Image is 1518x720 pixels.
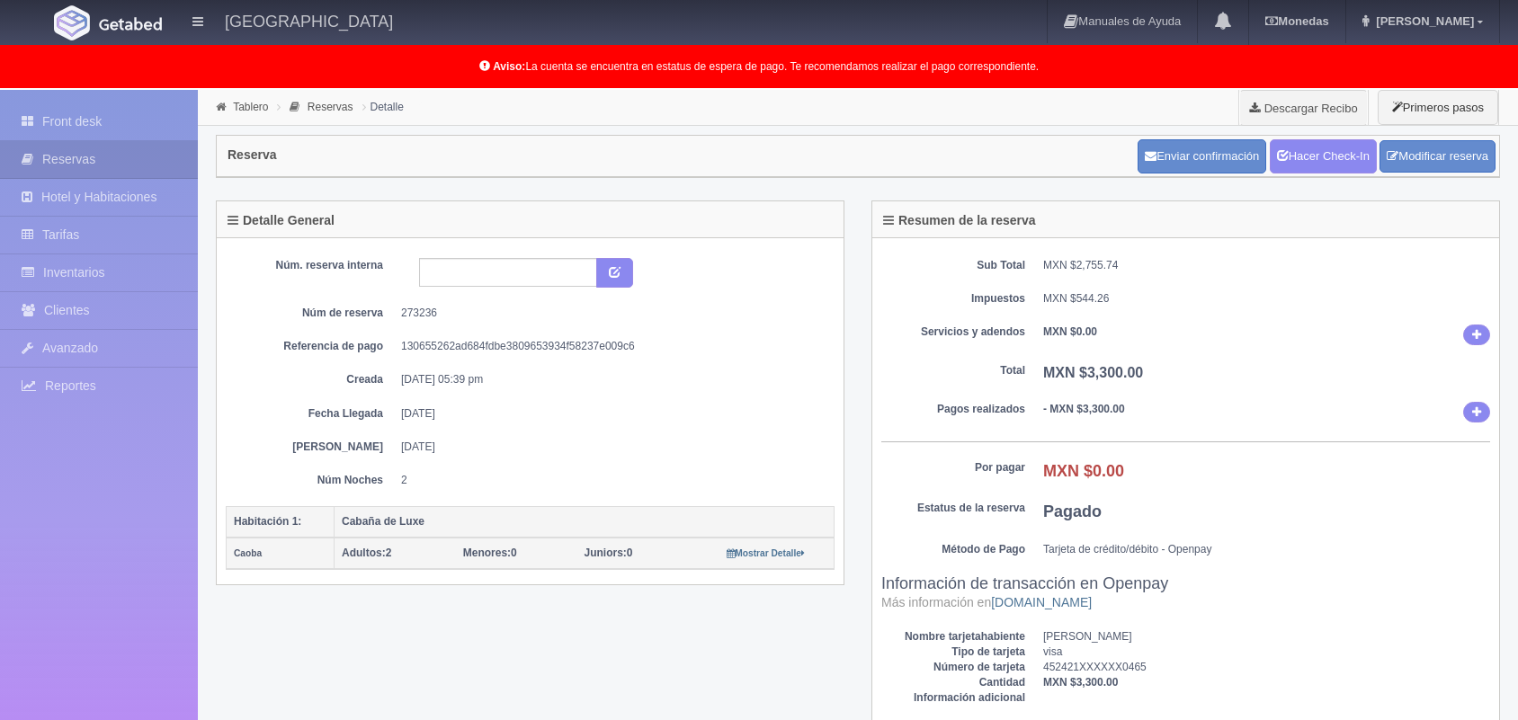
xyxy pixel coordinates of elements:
dd: 452421XXXXXX0465 [1043,660,1490,675]
a: Reservas [308,101,353,113]
dt: Núm. reserva interna [239,258,383,273]
dt: Creada [239,372,383,387]
img: Getabed [54,5,90,40]
span: 2 [342,547,391,559]
b: MXN $0.00 [1043,462,1124,480]
h4: [GEOGRAPHIC_DATA] [225,9,393,31]
dt: Método de Pago [881,542,1025,557]
button: Primeros pasos [1378,90,1498,125]
a: Hacer Check-In [1270,139,1377,173]
b: MXN $0.00 [1043,325,1097,338]
th: Cabaña de Luxe [335,506,835,538]
small: Caoba [234,548,262,558]
strong: Juniors: [585,547,627,559]
small: Mostrar Detalle [727,548,805,558]
dd: [PERSON_NAME] [1043,629,1490,644]
dd: 2 [401,473,821,488]
dt: Número de tarjeta [881,660,1025,675]
span: [PERSON_NAME] [1371,14,1474,28]
dd: 273236 [401,306,821,321]
dt: Referencia de pago [239,339,383,354]
button: Enviar confirmación [1138,139,1266,173]
dd: [DATE] [401,406,821,422]
b: Aviso: [493,60,525,73]
strong: Menores: [463,547,511,559]
dt: Información adicional [881,690,1025,706]
dd: MXN $544.26 [1043,291,1490,307]
b: - MXN $3,300.00 [1043,403,1125,415]
a: [DOMAIN_NAME] [991,595,1092,609]
dd: [DATE] 05:39 pm [401,372,821,387]
b: Monedas [1265,14,1328,28]
dt: Núm de reserva [239,306,383,321]
dd: Tarjeta de crédito/débito - Openpay [1043,542,1490,557]
dt: Pagos realizados [881,402,1025,417]
h4: Reserva [228,148,277,162]
dt: Fecha Llegada [239,406,383,422]
span: 0 [585,547,633,559]
li: Detalle [358,98,408,115]
dt: Nombre tarjetahabiente [881,629,1025,644]
dt: Sub Total [881,258,1025,273]
h4: Resumen de la reserva [883,214,1036,227]
a: Mostrar Detalle [727,547,805,559]
a: Descargar Recibo [1239,90,1368,126]
b: Habitación 1: [234,515,301,528]
dt: Servicios y adendos [881,324,1025,340]
strong: Adultos: [342,547,386,559]
dd: 130655262ad684fdbe3809653934f58237e009c6 [401,339,821,354]
h3: Información de transacción en Openpay [881,575,1490,611]
dt: Por pagar [881,460,1025,476]
dd: [DATE] [401,440,821,455]
dt: Tipo de tarjeta [881,644,1025,660]
small: Más información en [881,595,1092,609]
h4: Detalle General [228,214,335,227]
dt: Total [881,363,1025,378]
dt: Cantidad [881,675,1025,690]
b: MXN $3,300.00 [1043,365,1143,380]
dt: Estatus de la reserva [881,501,1025,516]
dt: [PERSON_NAME] [239,440,383,455]
dd: visa [1043,644,1490,660]
a: Tablero [233,101,268,113]
b: Pagado [1043,502,1102,520]
dd: MXN $2,755.74 [1043,258,1490,273]
dt: Impuestos [881,291,1025,307]
img: Getabed [99,17,162,31]
a: Modificar reserva [1380,140,1496,173]
span: 0 [463,547,517,559]
b: MXN $3,300.00 [1043,676,1118,689]
dt: Núm Noches [239,473,383,488]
